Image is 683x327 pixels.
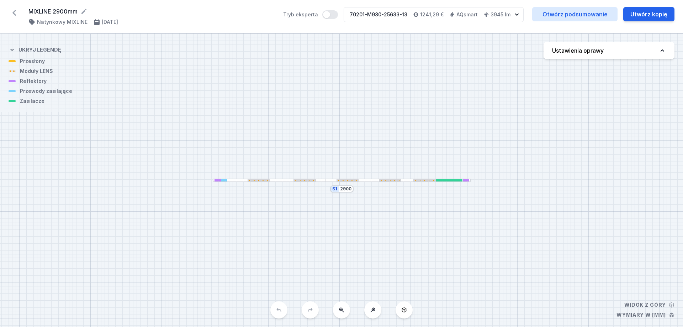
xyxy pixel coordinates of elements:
[37,19,88,26] h4: Natynkowy MIXLINE
[344,7,524,22] button: 70201-M930-25633-131241,29 €AQsmart3945 lm
[456,11,478,18] h4: AQsmart
[350,11,407,18] div: 70201-M930-25633-13
[283,10,338,19] label: Tryb eksperta
[532,7,618,21] a: Otwórz podsumowanie
[491,11,510,18] h4: 3945 lm
[420,11,444,18] h4: 1241,29 €
[28,7,275,16] form: MIXLINE 2900mm
[340,186,351,192] input: Wymiar [mm]
[80,8,88,15] button: Edytuj nazwę projektu
[544,42,674,59] button: Ustawienia oprawy
[322,10,338,19] button: Tryb eksperta
[102,19,118,26] h4: [DATE]
[9,41,61,58] button: Ukryj legendę
[18,46,61,53] h4: Ukryj legendę
[552,46,604,55] h4: Ustawienia oprawy
[623,7,674,21] button: Utwórz kopię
